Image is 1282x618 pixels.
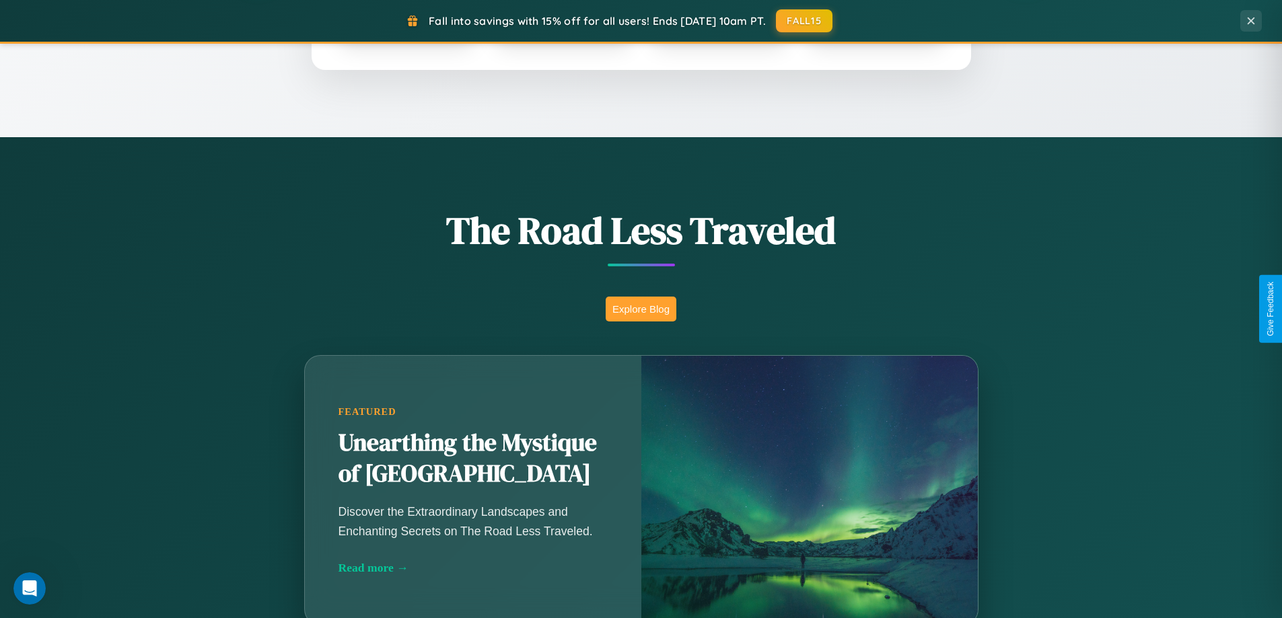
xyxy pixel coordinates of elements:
p: Discover the Extraordinary Landscapes and Enchanting Secrets on The Road Less Traveled. [339,502,608,540]
button: Explore Blog [606,297,676,321]
div: Give Feedback [1266,282,1275,336]
h1: The Road Less Traveled [238,204,1045,256]
div: Featured [339,406,608,418]
button: FALL15 [776,9,832,32]
span: Fall into savings with 15% off for all users! Ends [DATE] 10am PT. [429,14,766,28]
div: Read more → [339,561,608,575]
h2: Unearthing the Mystique of [GEOGRAPHIC_DATA] [339,428,608,490]
iframe: Intercom live chat [13,572,46,605]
